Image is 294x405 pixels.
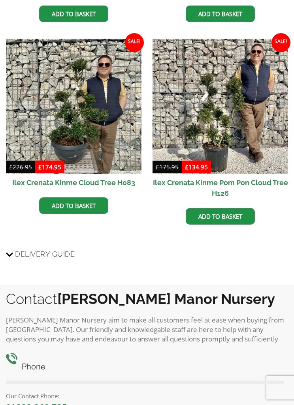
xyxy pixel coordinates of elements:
[6,39,141,192] a: Sale! Ilex Crenata Kinme Cloud Tree H083
[185,163,208,171] bdi: 134.95
[6,174,141,191] h2: Ilex Crenata Kinme Cloud Tree H083
[9,163,32,171] bdi: 226.95
[185,163,188,171] span: £
[186,6,255,22] a: Add to basket: “Ilex Crenata Kinme Pom Pon Cloud Tree H122”
[186,208,255,225] a: Add to basket: “Ilex Crenata Kinme Pom Pon Cloud Tree H126”
[153,39,288,202] a: Sale! Ilex Crenata Kinme Pom Pon Cloud Tree H126
[39,197,108,214] a: Add to basket: “Ilex Crenata Kinme Cloud Tree H083”
[15,247,75,261] span: Delivery Guide
[271,33,290,52] span: Sale!
[153,174,288,202] h2: Ilex Crenata Kinme Pom Pon Cloud Tree H126
[38,163,61,171] bdi: 174.95
[153,39,288,174] img: Ilex Crenata Kinme Pom Pon Cloud Tree H126
[57,291,275,307] b: [PERSON_NAME] Manor Nursery
[156,163,159,171] span: £
[38,163,42,171] span: £
[39,6,108,22] a: Add to basket: “Ilex Crenata Kinme Pom Pon Cloud Tree H115”
[6,291,284,307] h2: Contact
[6,391,284,401] p: Our Contact Phone:
[6,315,284,344] p: [PERSON_NAME] Manor Nursery aim to make all customers feel at ease when buying from [GEOGRAPHIC_D...
[9,163,13,171] span: £
[156,163,179,171] bdi: 175.95
[125,33,144,52] span: Sale!
[6,39,141,174] img: Ilex Crenata Kinme Cloud Tree H083
[6,361,284,373] h4: Phone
